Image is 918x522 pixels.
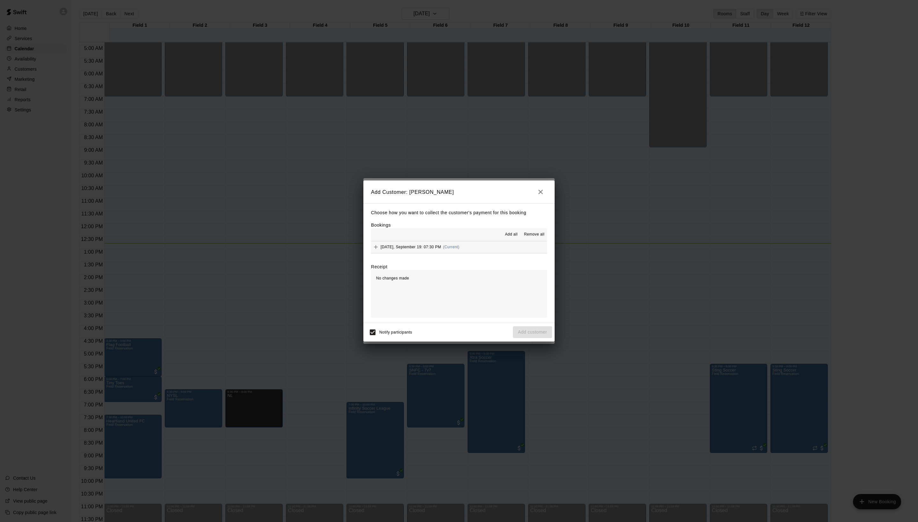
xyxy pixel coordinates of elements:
button: Add[DATE], September 19: 07:30 PM(Current) [371,241,547,253]
span: Notify participants [379,330,412,335]
span: No changes made [376,276,409,280]
span: [DATE], September 19: 07:30 PM [381,245,441,249]
label: Receipt [371,264,387,270]
h2: Add Customer: [PERSON_NAME] [363,180,555,203]
button: Add all [501,229,521,240]
span: (Current) [443,245,460,249]
label: Bookings [371,222,391,228]
p: Choose how you want to collect the customer's payment for this booking [371,209,547,217]
span: Remove all [524,231,544,238]
span: Add all [505,231,518,238]
span: Add [371,244,381,249]
button: Remove all [521,229,547,240]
